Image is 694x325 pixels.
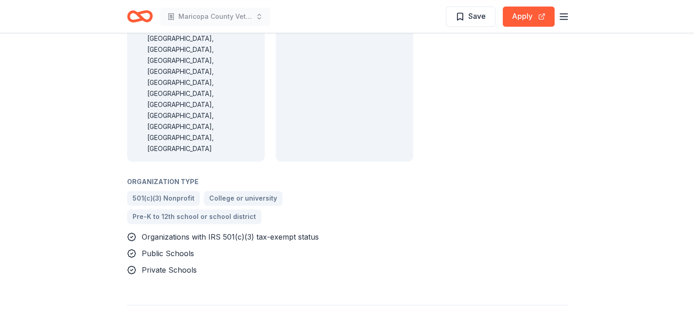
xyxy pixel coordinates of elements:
a: Pre-K to 12th school or school district [127,209,261,224]
button: Apply [503,6,555,27]
div: Organization Type [127,176,413,187]
span: Public Schools [142,249,194,258]
span: Pre-K to 12th school or school district [133,211,256,222]
span: Organizations with IRS 501(c)(3) tax-exempt status [142,232,319,241]
a: Home [127,6,153,27]
span: Private Schools [142,265,197,275]
button: Maricopa County Veterans StandDown [160,7,270,26]
span: 501(c)(3) Nonprofit [133,193,194,204]
span: Save [468,10,486,22]
a: 501(c)(3) Nonprofit [127,191,200,206]
span: College or university [209,193,277,204]
span: Maricopa County Veterans StandDown [178,11,252,22]
a: College or university [204,191,283,206]
button: Save [446,6,495,27]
